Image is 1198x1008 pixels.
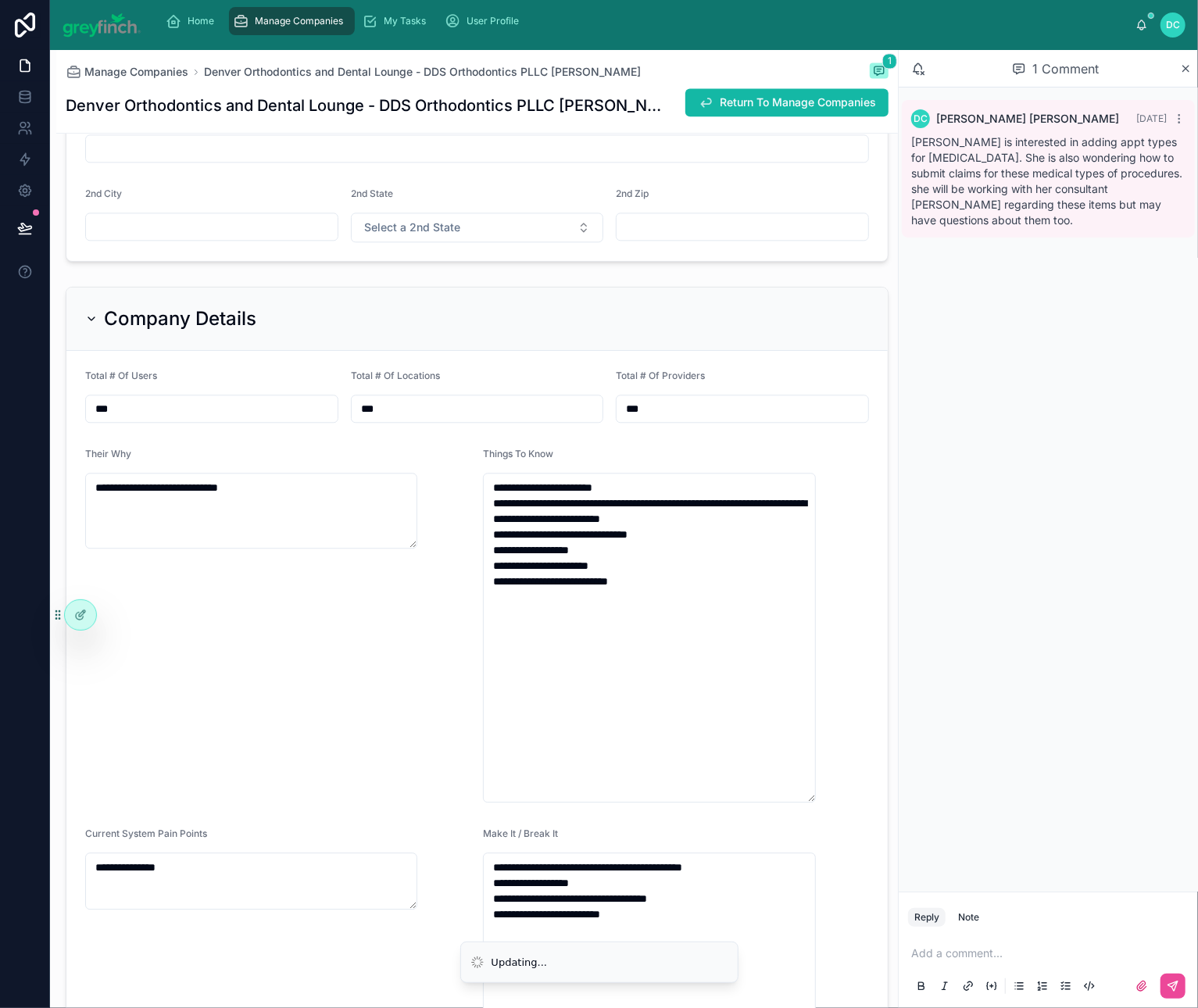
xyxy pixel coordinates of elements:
[162,7,226,35] a: Home
[908,908,946,927] button: Reply
[188,15,215,27] span: Home
[1032,59,1099,78] span: 1 Comment
[870,63,889,81] button: 1
[616,370,705,381] span: Total # Of Providers
[84,64,188,80] span: Manage Companies
[229,7,355,35] a: Manage Companies
[85,827,207,839] span: Current System Pain Points
[85,448,131,459] span: Their Why
[911,135,1182,227] span: [PERSON_NAME] is interested in adding appt types for [MEDICAL_DATA]. She is also wondering how to...
[351,213,604,242] button: Select Button
[441,7,531,35] a: User Profile
[616,188,649,199] span: 2nd Zip
[85,370,157,381] span: Total # Of Users
[204,64,641,80] a: Denver Orthodontics and Dental Lounge - DDS Orthodontics PLLC [PERSON_NAME]
[358,7,438,35] a: My Tasks
[364,220,460,235] span: Select a 2nd State
[483,827,558,839] span: Make It / Break It
[66,64,188,80] a: Manage Companies
[914,113,928,125] span: DC
[936,111,1119,127] span: [PERSON_NAME] [PERSON_NAME]
[492,955,548,970] div: Updating...
[384,15,427,27] span: My Tasks
[1136,113,1167,124] span: [DATE]
[104,306,256,331] h2: Company Details
[685,88,889,116] button: Return To Manage Companies
[63,13,141,38] img: App logo
[720,95,876,110] span: Return To Manage Companies
[66,95,672,116] h1: Denver Orthodontics and Dental Lounge - DDS Orthodontics PLLC [PERSON_NAME]
[154,4,1136,38] div: scrollable content
[483,448,553,459] span: Things To Know
[467,15,520,27] span: User Profile
[351,188,393,199] span: 2nd State
[85,188,122,199] span: 2nd City
[952,908,985,927] button: Note
[958,911,979,924] div: Note
[1166,19,1180,31] span: DC
[256,15,344,27] span: Manage Companies
[351,370,440,381] span: Total # Of Locations
[882,53,897,69] span: 1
